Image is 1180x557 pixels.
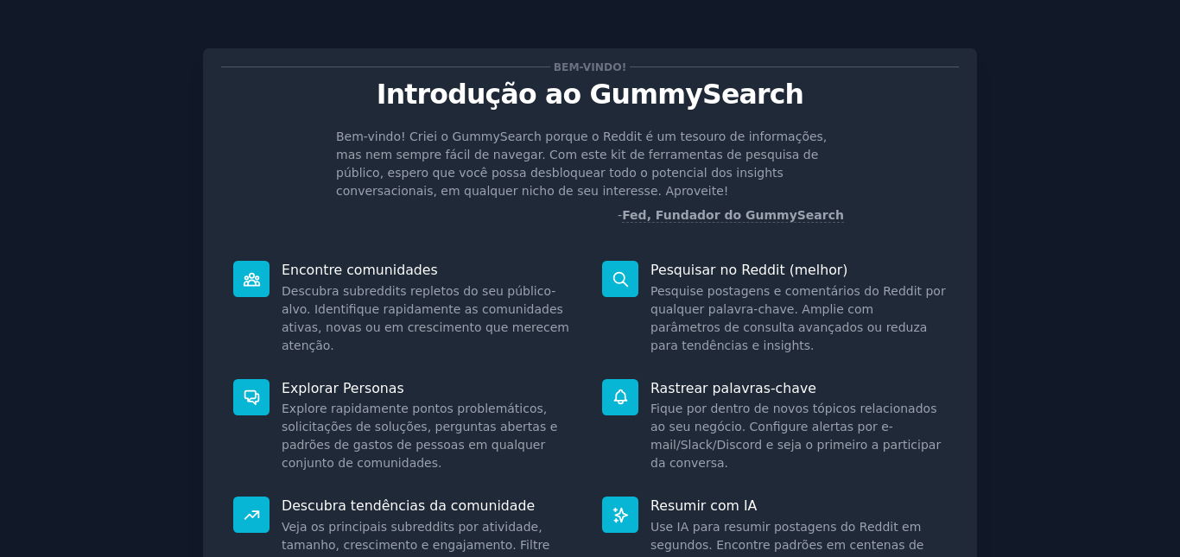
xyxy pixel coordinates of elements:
a: Fed, Fundador do GummySearch [622,208,844,223]
font: Fed, Fundador do GummySearch [622,208,844,222]
font: Explorar Personas [282,380,404,396]
font: Explore rapidamente pontos problemáticos, solicitações de soluções, perguntas abertas e padrões d... [282,402,557,470]
font: Pesquisar no Reddit (melhor) [650,262,847,278]
font: Fique por dentro de novos tópicos relacionados ao seu negócio. Configure alertas por e-mail/Slack... [650,402,941,470]
font: Descubra tendências da comunidade [282,497,535,514]
font: Bem-vindo! [554,61,627,73]
font: Introdução ao GummySearch [377,79,803,110]
font: Encontre comunidades [282,262,438,278]
font: - [618,208,622,222]
font: Resumir com IA [650,497,757,514]
font: Bem-vindo! Criei o GummySearch porque o Reddit é um tesouro de informações, mas nem sempre fácil ... [336,130,827,198]
font: Rastrear palavras-chave [650,380,816,396]
font: Descubra subreddits repletos do seu público-alvo. Identifique rapidamente as comunidades ativas, ... [282,284,569,352]
font: Pesquise postagens e comentários do Reddit por qualquer palavra-chave. Amplie com parâmetros de c... [650,284,946,352]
